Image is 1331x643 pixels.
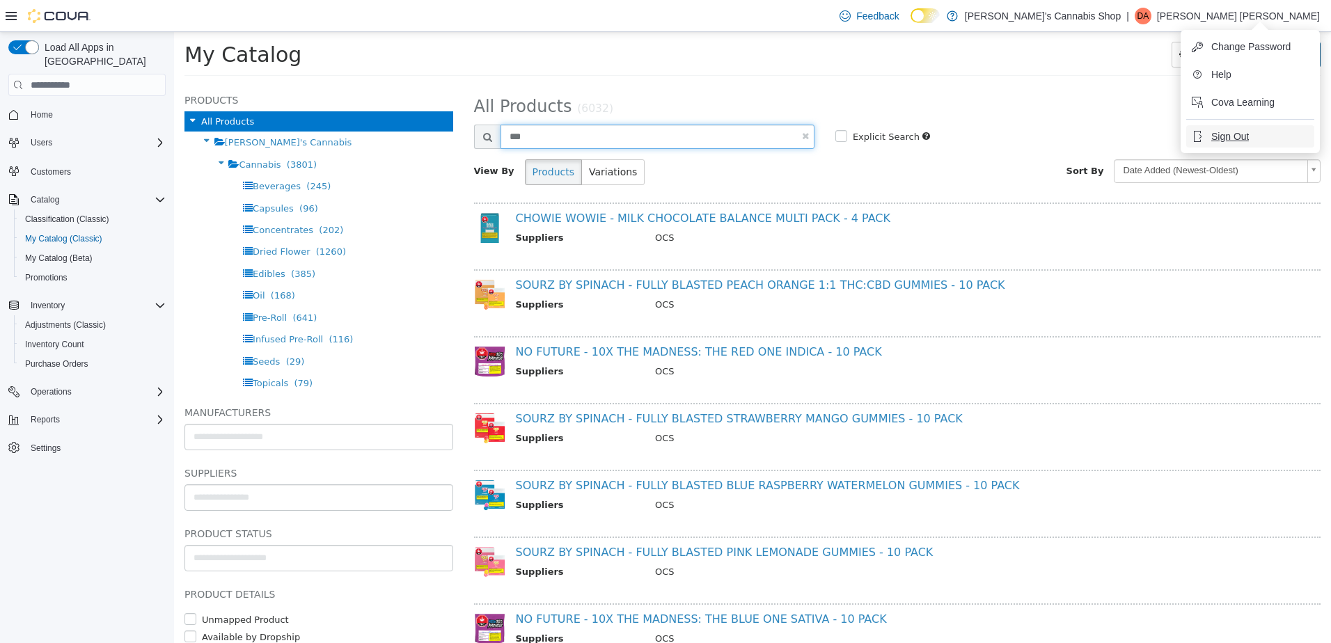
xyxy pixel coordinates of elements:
nav: Complex example [8,99,166,494]
span: (29) [112,324,131,335]
a: SOURZ BY SPINACH - FULLY BLASTED BLUE RASPBERRY WATERMELON GUMMIES - 10 PACK [342,447,846,460]
span: My Catalog (Classic) [25,233,102,244]
button: My Catalog (Beta) [14,248,171,268]
label: Unmapped Product [24,581,115,595]
button: Variations [407,127,471,153]
button: Tools [998,10,1051,35]
a: My Catalog (Beta) [19,250,98,267]
label: Available by Dropship [24,598,126,612]
h5: Product Status [10,493,279,510]
p: [PERSON_NAME] [PERSON_NAME] [1157,8,1320,24]
td: OCS [471,266,1116,283]
span: Reports [31,414,60,425]
span: Feedback [856,9,899,23]
span: Dried Flower [79,214,136,225]
span: Inventory Count [25,339,84,350]
h5: Suppliers [10,433,279,450]
span: (202) [145,193,169,203]
span: Change Password [1211,40,1291,54]
span: Purchase Orders [19,356,166,372]
button: Purchase Orders [14,354,171,374]
span: Promotions [19,269,166,286]
td: OCS [471,333,1116,350]
th: Suppliers [342,600,471,617]
img: 150 [300,247,331,278]
span: DA [1137,8,1149,24]
h5: Products [10,60,279,77]
span: (96) [125,171,144,182]
button: Inventory [25,297,70,314]
span: View By [300,134,340,144]
span: Beverages [79,149,127,159]
span: Pre-Roll [79,280,113,291]
div: Dylan Ann McKinney [1135,8,1151,24]
span: Capsules [79,171,120,182]
span: Topicals [79,346,114,356]
span: My Catalog (Beta) [19,250,166,267]
button: Help [1186,63,1314,86]
span: All Products [300,65,398,84]
span: (245) [132,149,157,159]
button: Home [3,104,171,125]
span: Catalog [31,194,59,205]
span: Customers [31,166,71,177]
a: SOURZ BY SPINACH - FULLY BLASTED STRAWBERRY MANGO GUMMIES - 10 PACK [342,380,789,393]
img: 150 [300,447,331,479]
span: Operations [25,383,166,400]
span: Adjustments (Classic) [25,319,106,331]
button: My Catalog (Classic) [14,229,171,248]
td: OCS [471,399,1116,417]
span: Settings [25,439,166,457]
span: Sort By [892,134,930,144]
th: Suppliers [342,333,471,350]
a: Adjustments (Classic) [19,317,111,333]
button: Change Password [1186,35,1314,58]
a: CHOWIE WOWIE - MILK CHOCOLATE BALANCE MULTI PACK - 4 PACK [342,180,716,193]
span: Adjustments (Classic) [19,317,166,333]
span: [PERSON_NAME]'s Cannabis [51,105,178,116]
td: OCS [471,199,1116,216]
th: Suppliers [342,199,471,216]
a: NO FUTURE - 10X THE MADNESS: THE BLUE ONE SATIVA - 10 PACK [342,580,713,594]
td: OCS [471,533,1116,550]
button: Sign Out [1186,125,1314,148]
a: Date Added (Newest-Oldest) [940,127,1147,151]
span: (116) [155,302,179,312]
span: Inventory [25,297,166,314]
p: [PERSON_NAME]'s Cannabis Shop [965,8,1121,24]
button: Promotions [14,268,171,287]
td: OCS [471,466,1116,484]
span: Cannabis [65,127,107,138]
span: (385) [117,237,141,247]
span: Operations [31,386,72,397]
img: 150 [300,581,331,612]
a: Home [25,106,58,123]
a: Purchase Orders [19,356,94,372]
h5: Product Details [10,554,279,571]
span: Users [31,137,52,148]
label: Explicit Search [675,98,746,112]
a: Settings [25,440,66,457]
th: Suppliers [342,533,471,550]
th: Suppliers [342,399,471,417]
span: (168) [97,258,121,269]
span: Customers [25,162,166,180]
span: Classification (Classic) [25,214,109,225]
span: Purchase Orders [25,358,88,370]
button: Adjustments (Classic) [14,315,171,335]
span: Oil [79,258,90,269]
button: Customers [3,161,171,181]
span: Promotions [25,272,68,283]
a: Customers [25,164,77,180]
button: Reports [25,411,65,428]
td: OCS [471,600,1116,617]
span: Cova Learning [1211,95,1275,109]
a: SOURZ BY SPINACH - FULLY BLASTED PINK LEMONADE GUMMIES - 10 PACK [342,514,759,527]
button: Operations [3,382,171,402]
span: My Catalog (Beta) [25,253,93,264]
p: | [1126,8,1129,24]
button: Users [25,134,58,151]
button: Classification (Classic) [14,209,171,229]
button: Settings [3,438,171,458]
a: Feedback [834,2,904,30]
